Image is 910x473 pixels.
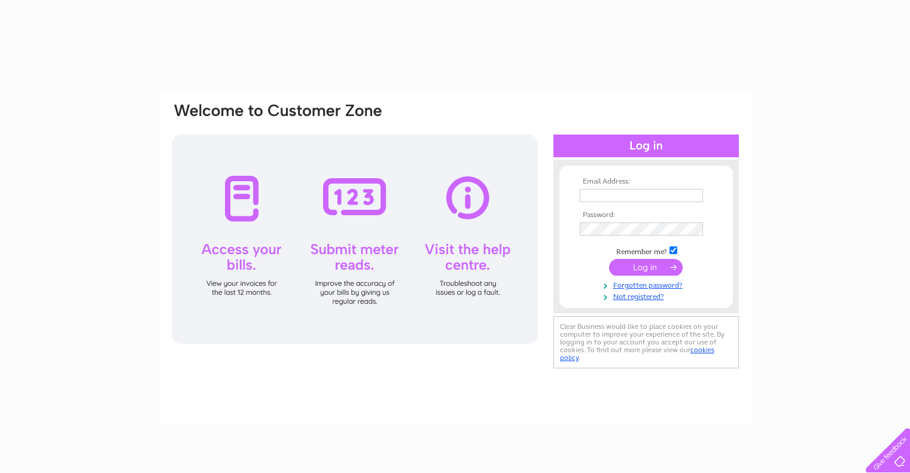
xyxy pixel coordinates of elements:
a: Not registered? [580,290,716,301]
th: Password: [577,211,716,219]
a: cookies policy [560,346,714,362]
div: Clear Business would like to place cookies on your computer to improve your experience of the sit... [553,316,739,368]
td: Remember me? [577,245,716,257]
th: Email Address: [577,178,716,186]
input: Submit [609,259,683,276]
a: Forgotten password? [580,279,716,290]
